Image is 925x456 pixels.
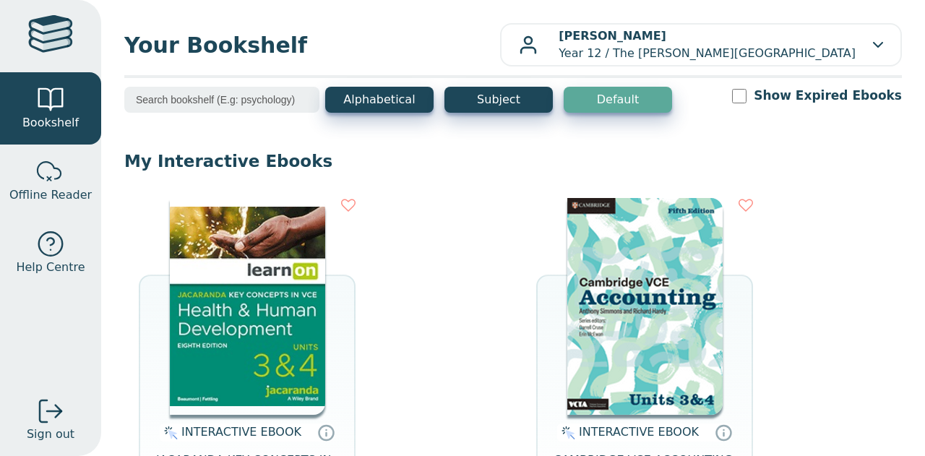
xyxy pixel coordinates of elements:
span: Bookshelf [22,114,79,132]
input: Search bookshelf (E.g: psychology) [124,87,319,113]
span: INTERACTIVE EBOOK [579,425,699,439]
img: 9b943811-b23c-464a-9ad8-56760a92c0c1.png [567,198,723,415]
span: INTERACTIVE EBOOK [181,425,301,439]
img: interactive.svg [557,424,575,442]
button: Alphabetical [325,87,434,113]
a: Interactive eBooks are accessed online via the publisher’s portal. They contain interactive resou... [715,423,732,441]
span: Your Bookshelf [124,29,500,61]
b: [PERSON_NAME] [559,29,666,43]
img: e003a821-2442-436b-92bb-da2395357dfc.jpg [170,198,325,415]
label: Show Expired Ebooks [754,87,902,105]
button: Subject [444,87,553,113]
span: Sign out [27,426,74,443]
span: Help Centre [16,259,85,276]
button: [PERSON_NAME]Year 12 / The [PERSON_NAME][GEOGRAPHIC_DATA] [500,23,902,66]
img: interactive.svg [160,424,178,442]
button: Default [564,87,672,113]
span: Offline Reader [9,186,92,204]
p: Year 12 / The [PERSON_NAME][GEOGRAPHIC_DATA] [559,27,856,62]
a: Interactive eBooks are accessed online via the publisher’s portal. They contain interactive resou... [317,423,335,441]
p: My Interactive Ebooks [124,150,902,172]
